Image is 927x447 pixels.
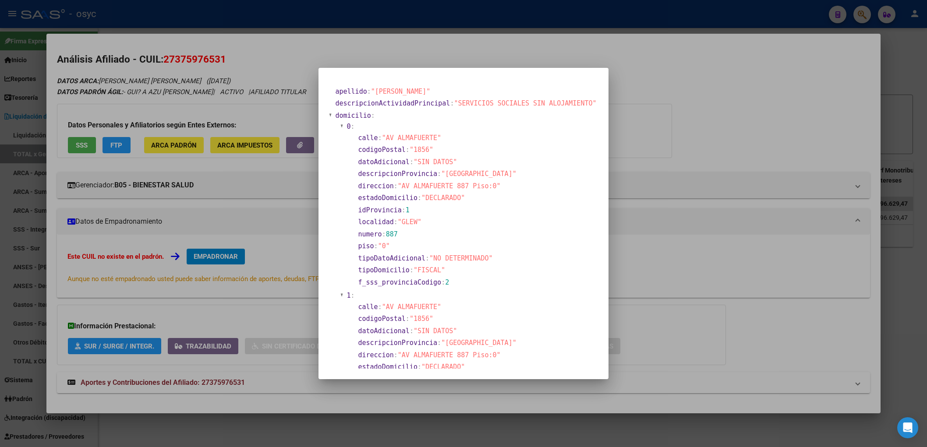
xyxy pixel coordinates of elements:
[414,158,457,166] span: "SIN DATOS"
[441,278,445,286] span: :
[421,363,465,371] span: "DECLARADO"
[425,254,429,262] span: :
[410,146,433,154] span: "1856"
[421,194,465,202] span: "DECLARADO"
[358,230,382,238] span: numero
[394,351,398,359] span: :
[406,315,410,323] span: :
[374,242,378,250] span: :
[378,303,382,311] span: :
[450,99,454,107] span: :
[358,158,409,166] span: datoAdicional
[441,170,517,178] span: "[GEOGRAPHIC_DATA]"
[418,194,421,202] span: :
[335,99,450,107] span: descripcionActividadPrincipal
[414,327,457,335] span: "SIN DATOS"
[897,417,918,438] div: Open Intercom Messenger
[382,303,441,311] span: "AV ALMAFUERTE"
[445,278,449,286] span: 2
[410,327,414,335] span: :
[406,206,410,214] span: 1
[414,266,445,274] span: "FISCAL"
[398,182,501,190] span: "AV ALMAFUERTE 887 Piso:0"
[358,278,441,286] span: f_sss_provinciaCodigo
[410,266,414,274] span: :
[347,292,350,299] span: 1
[358,206,401,214] span: idProvincia
[358,254,425,262] span: tipoDatoAdicional
[358,134,378,142] span: calle
[335,88,367,95] span: apellido
[371,88,430,95] span: "[PERSON_NAME]"
[358,327,409,335] span: datoAdicional
[410,158,414,166] span: :
[371,112,375,120] span: :
[398,351,501,359] span: "AV ALMAFUERTE 887 Piso:0"
[406,146,410,154] span: :
[367,88,371,95] span: :
[358,315,405,323] span: codigoPostal
[351,123,355,130] span: :
[382,230,386,238] span: :
[358,242,374,250] span: piso
[437,339,441,347] span: :
[402,206,406,214] span: :
[429,254,493,262] span: "NO DETERMINADO"
[454,99,596,107] span: "SERVICIOS SOCIALES SIN ALOJAMIENTO"
[410,315,433,323] span: "1856"
[358,303,378,311] span: calle
[358,266,409,274] span: tipoDomicilio
[358,146,405,154] span: codigoPostal
[358,218,393,226] span: localidad
[358,363,417,371] span: estadoDomicilio
[382,134,441,142] span: "AV ALMAFUERTE"
[358,170,437,178] span: descripcionProvincia
[335,112,371,120] span: domicilio
[418,363,421,371] span: :
[358,351,393,359] span: direccion
[386,230,398,238] span: 887
[351,292,355,299] span: :
[441,339,517,347] span: "[GEOGRAPHIC_DATA]"
[358,339,437,347] span: descripcionProvincia
[437,170,441,178] span: :
[347,123,350,130] span: 0
[378,242,390,250] span: "0"
[394,182,398,190] span: :
[398,218,421,226] span: "GLEW"
[358,194,417,202] span: estadoDomicilio
[394,218,398,226] span: :
[378,134,382,142] span: :
[358,182,393,190] span: direccion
